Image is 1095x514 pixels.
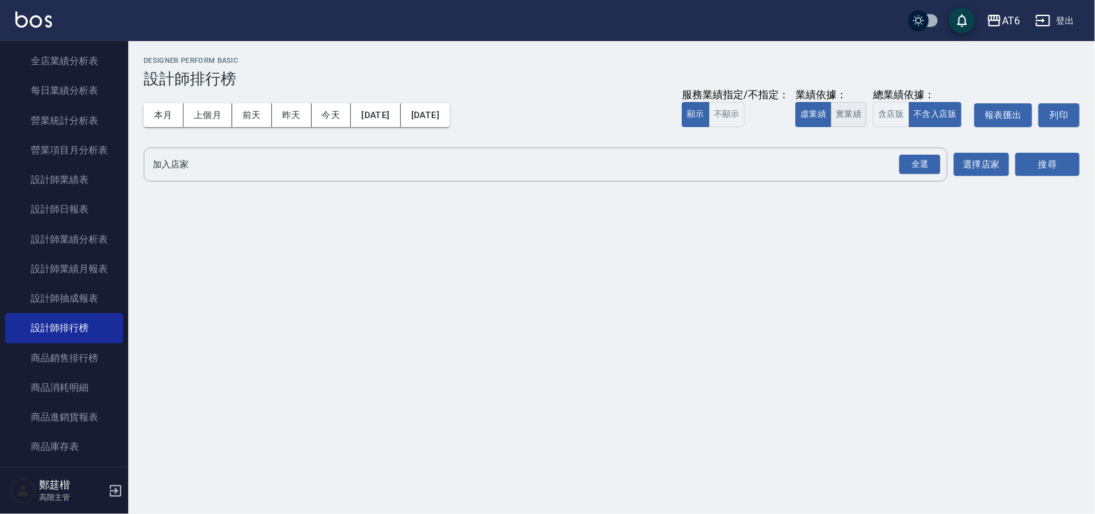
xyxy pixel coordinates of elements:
[5,432,123,461] a: 商品庫存表
[949,8,975,33] button: save
[5,46,123,76] a: 全店業績分析表
[954,153,1009,176] button: 選擇店家
[1002,13,1020,29] div: AT6
[682,89,789,102] div: 服務業績指定/不指定：
[183,103,232,127] button: 上個月
[974,103,1032,127] button: 報表匯出
[5,135,123,165] a: 營業項目月分析表
[873,89,968,102] div: 總業績依據：
[795,102,831,127] button: 虛業績
[401,103,450,127] button: [DATE]
[899,155,940,175] div: 全選
[5,254,123,284] a: 設計師業績月報表
[5,284,123,313] a: 設計師抽成報表
[351,103,400,127] button: [DATE]
[144,103,183,127] button: 本月
[5,343,123,373] a: 商品銷售排行榜
[272,103,312,127] button: 昨天
[1030,9,1080,33] button: 登出
[5,402,123,432] a: 商品進銷貨報表
[1015,153,1080,176] button: 搜尋
[5,165,123,194] a: 設計師業績表
[15,12,52,28] img: Logo
[5,462,123,492] a: 商品庫存盤點表
[981,8,1025,34] button: AT6
[5,225,123,254] a: 設計師業績分析表
[232,103,272,127] button: 前天
[5,194,123,224] a: 設計師日報表
[144,70,1080,88] h3: 設計師排行榜
[682,102,709,127] button: 顯示
[149,153,922,176] input: 店家名稱
[873,102,909,127] button: 含店販
[5,76,123,105] a: 每日業績分析表
[144,56,1080,65] h2: Designer Perform Basic
[831,102,867,127] button: 實業績
[897,152,943,177] button: Open
[5,373,123,402] a: 商品消耗明細
[5,313,123,343] a: 設計師排行榜
[10,478,36,504] img: Person
[909,102,962,127] button: 不含入店販
[1039,103,1080,127] button: 列印
[5,106,123,135] a: 營業統計分析表
[709,102,745,127] button: 不顯示
[795,89,867,102] div: 業績依據：
[39,479,105,492] h5: 鄭莛楷
[39,492,105,503] p: 高階主管
[312,103,352,127] button: 今天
